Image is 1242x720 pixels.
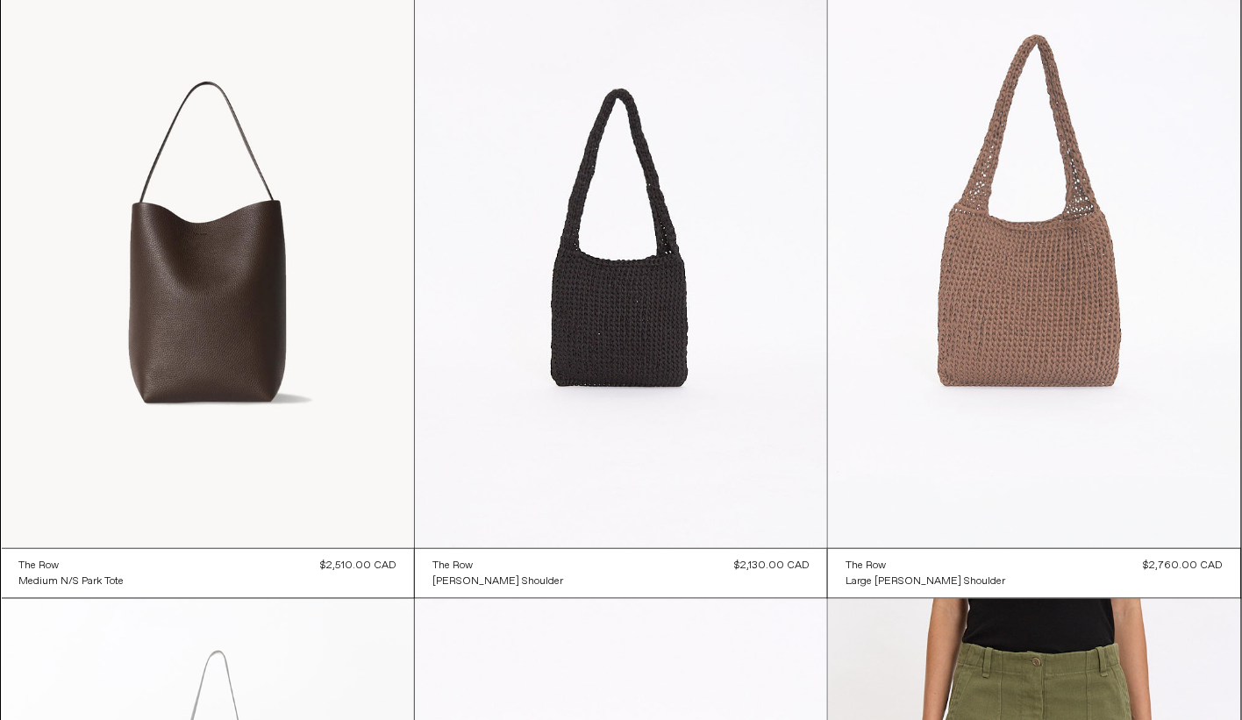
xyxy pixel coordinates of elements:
[1144,558,1224,574] div: $2,760.00 CAD
[19,574,125,589] div: Medium N/S Park Tote
[432,574,563,589] div: [PERSON_NAME] Shoulder
[432,574,563,589] a: [PERSON_NAME] Shoulder
[19,574,125,589] a: Medium N/S Park Tote
[846,574,1005,589] a: Large [PERSON_NAME] Shoulder
[734,558,810,574] div: $2,130.00 CAD
[846,574,1005,589] div: Large [PERSON_NAME] Shoulder
[846,559,886,574] div: The Row
[19,558,125,574] a: The Row
[432,559,473,574] div: The Row
[19,559,60,574] div: The Row
[432,558,563,574] a: The Row
[846,558,1005,574] a: The Row
[320,558,396,574] div: $2,510.00 CAD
